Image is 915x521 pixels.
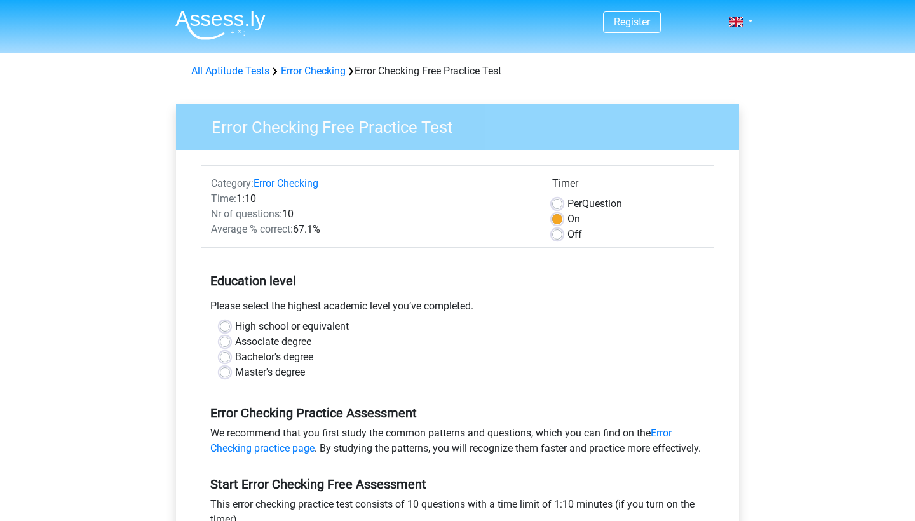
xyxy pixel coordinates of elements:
a: Error Checking [254,177,318,189]
label: Associate degree [235,334,311,349]
label: Bachelor's degree [235,349,313,365]
div: Error Checking Free Practice Test [186,64,729,79]
div: 10 [201,206,543,222]
div: Timer [552,176,704,196]
span: Category: [211,177,254,189]
img: Assessly [175,10,266,40]
label: Off [567,227,582,242]
span: Time: [211,193,236,205]
div: 1:10 [201,191,543,206]
span: Average % correct: [211,223,293,235]
div: We recommend that you first study the common patterns and questions, which you can find on the . ... [201,426,714,461]
span: Nr of questions: [211,208,282,220]
div: Please select the highest academic level you’ve completed. [201,299,714,319]
h5: Start Error Checking Free Assessment [210,477,705,492]
label: On [567,212,580,227]
a: Error Checking [281,65,346,77]
h5: Education level [210,268,705,294]
label: Question [567,196,622,212]
h3: Error Checking Free Practice Test [196,112,729,137]
div: 67.1% [201,222,543,237]
span: Per [567,198,582,210]
label: High school or equivalent [235,319,349,334]
a: All Aptitude Tests [191,65,269,77]
a: Register [614,16,650,28]
label: Master's degree [235,365,305,380]
h5: Error Checking Practice Assessment [210,405,705,421]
